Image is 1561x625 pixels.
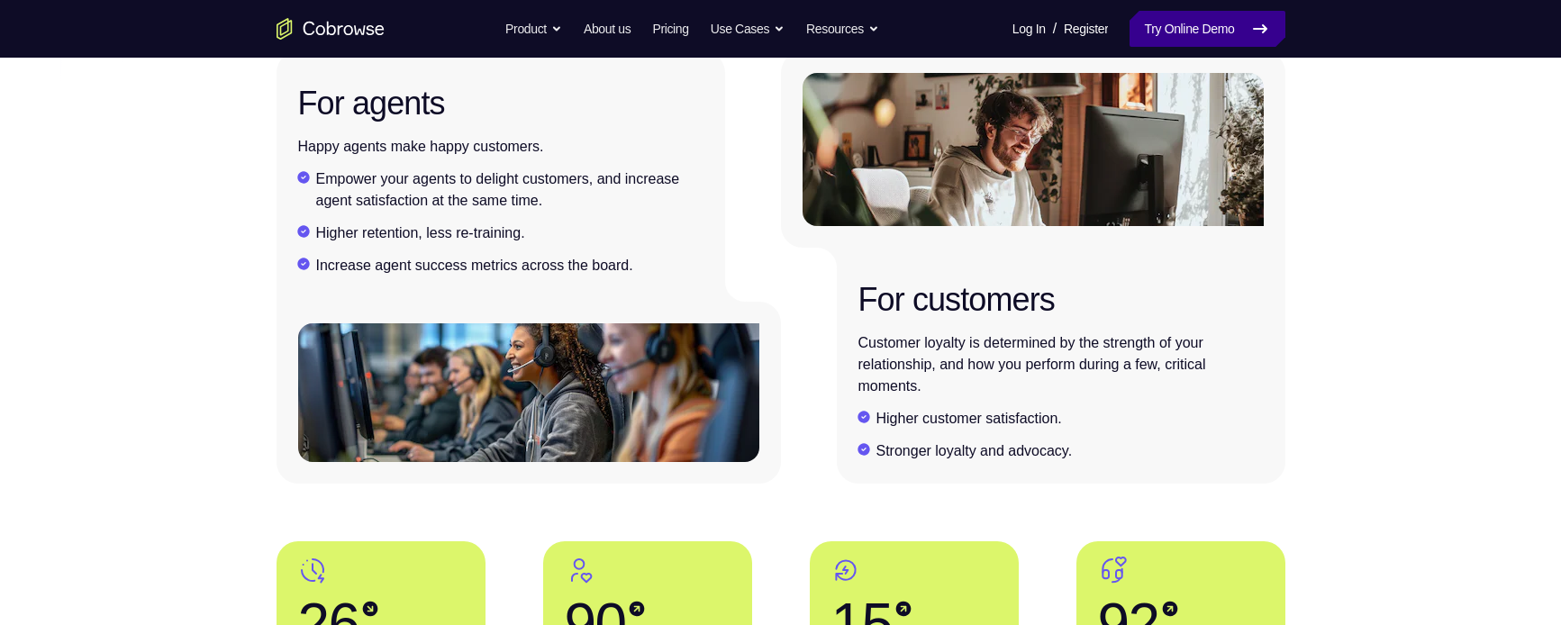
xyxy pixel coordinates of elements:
[1053,18,1057,40] span: /
[806,11,879,47] button: Resources
[298,323,759,462] img: Customer support agents with headsets working on computers
[584,11,631,47] a: About us
[1012,11,1046,47] a: Log In
[1130,11,1284,47] a: Try Online Demo
[316,222,703,244] li: Higher retention, less re-training.
[1064,11,1108,47] a: Register
[505,11,562,47] button: Product
[277,18,385,40] a: Go to the home page
[803,73,1264,226] img: A person working on a computer
[652,11,688,47] a: Pricing
[711,11,785,47] button: Use Cases
[298,136,703,158] p: Happy agents make happy customers.
[858,332,1264,397] p: Customer loyalty is determined by the strength of your relationship, and how you perform during a...
[858,278,1264,322] h3: For customers
[316,255,703,276] li: Increase agent success metrics across the board.
[316,168,703,212] li: Empower your agents to delight customers, and increase agent satisfaction at the same time.
[876,408,1264,430] li: Higher customer satisfaction.
[876,440,1264,462] li: Stronger loyalty and advocacy.
[298,82,703,125] h3: For agents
